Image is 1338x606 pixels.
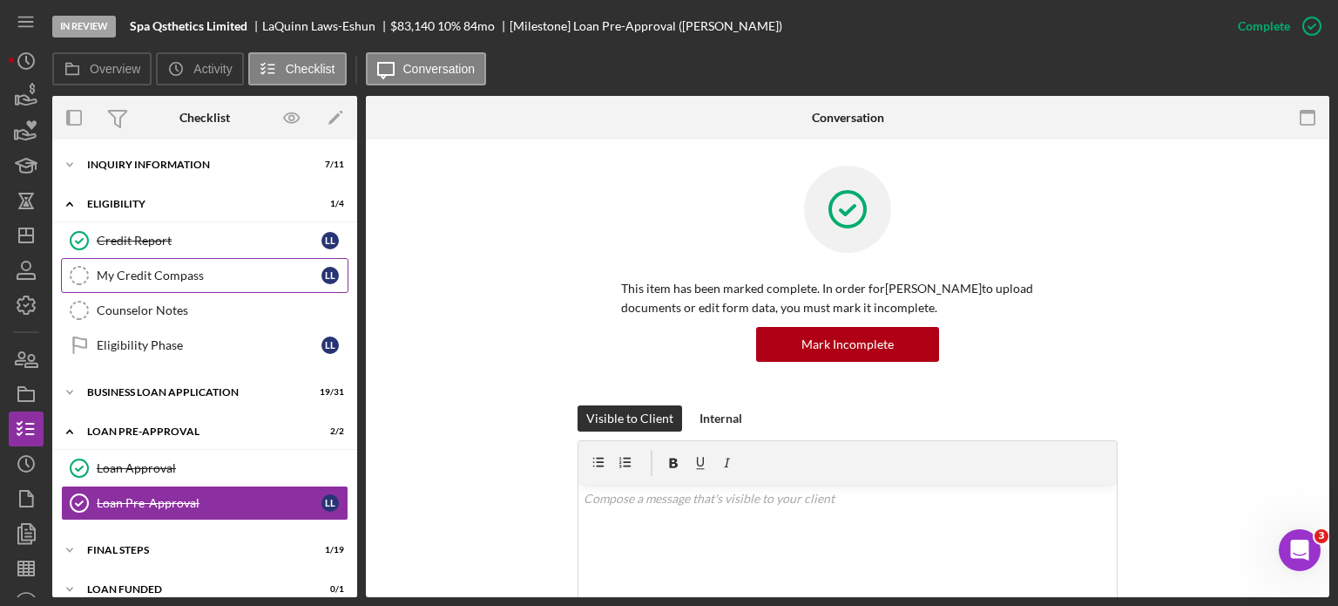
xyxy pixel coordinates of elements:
[97,269,321,283] div: My Credit Compass
[321,494,339,512] div: L L
[586,405,673,432] div: Visible to Client
[578,405,682,432] button: Visible to Client
[156,52,243,85] button: Activity
[313,584,344,595] div: 0 / 1
[1238,9,1290,44] div: Complete
[61,451,348,486] a: Loan Approval
[691,405,751,432] button: Internal
[463,19,495,33] div: 84 mo
[87,160,301,170] div: INQUIRY INFORMATION
[510,19,782,33] div: [Milestone] Loan Pre-Approval ([PERSON_NAME])
[286,62,335,76] label: Checklist
[87,584,301,595] div: LOAN FUNDED
[313,387,344,398] div: 19 / 31
[61,223,348,258] a: Credit ReportLL
[61,258,348,293] a: My Credit CompassLL
[87,426,301,437] div: LOAN PRE-APPROVAL
[313,199,344,209] div: 1 / 4
[313,426,344,437] div: 2 / 2
[97,234,321,248] div: Credit Report
[699,405,742,432] div: Internal
[61,486,348,521] a: Loan Pre-ApprovalLL
[1220,9,1329,44] button: Complete
[812,111,884,125] div: Conversation
[1314,529,1328,543] span: 3
[87,387,301,398] div: BUSINESS LOAN APPLICATION
[313,545,344,555] div: 1 / 19
[321,232,339,249] div: L L
[52,16,116,37] div: In Review
[61,328,348,363] a: Eligibility PhaseLL
[52,52,152,85] button: Overview
[390,18,435,33] span: $83,140
[87,545,301,555] div: FINAL STEPS
[1279,529,1321,571] iframe: Intercom live chat
[801,327,894,362] div: Mark Incomplete
[179,111,230,125] div: Checklist
[97,496,321,510] div: Loan Pre-Approval
[262,19,390,33] div: LaQuinn Laws-Eshun
[403,62,476,76] label: Conversation
[87,199,301,209] div: ELIGIBILITY
[248,52,347,85] button: Checklist
[321,337,339,354] div: L L
[97,303,348,317] div: Counselor Notes
[193,62,232,76] label: Activity
[97,338,321,352] div: Eligibility Phase
[437,19,461,33] div: 10 %
[366,52,487,85] button: Conversation
[130,19,247,33] b: Spa Qsthetics Limited
[90,62,140,76] label: Overview
[621,279,1074,318] p: This item has been marked complete. In order for [PERSON_NAME] to upload documents or edit form d...
[61,293,348,328] a: Counselor Notes
[97,461,348,475] div: Loan Approval
[321,267,339,284] div: L L
[756,327,939,362] button: Mark Incomplete
[313,160,344,170] div: 7 / 11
